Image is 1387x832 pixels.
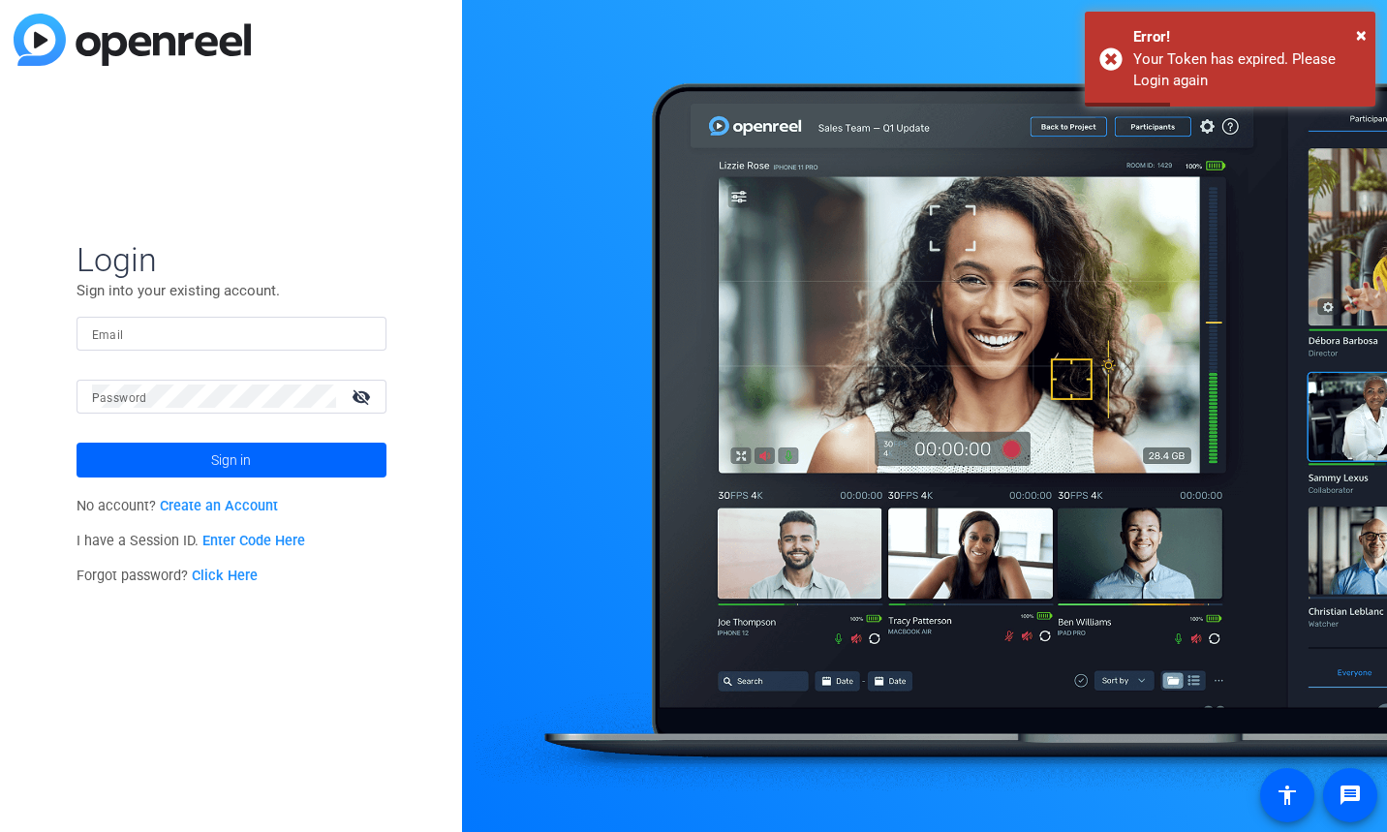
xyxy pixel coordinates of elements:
button: Sign in [77,443,386,478]
mat-icon: visibility_off [340,383,386,411]
mat-label: Password [92,391,147,405]
a: Click Here [192,568,258,584]
p: Sign into your existing account. [77,280,386,301]
span: Forgot password? [77,568,259,584]
mat-label: Email [92,328,124,342]
a: Create an Account [160,498,278,514]
div: Your Token has expired. Please Login again [1133,48,1361,92]
button: Close [1356,20,1367,49]
span: Login [77,239,386,280]
mat-icon: message [1339,784,1362,807]
div: Error! [1133,26,1361,48]
img: blue-gradient.svg [14,14,251,66]
span: No account? [77,498,279,514]
span: × [1356,23,1367,46]
mat-icon: accessibility [1276,784,1299,807]
span: Sign in [211,436,251,484]
input: Enter Email Address [92,322,371,345]
span: I have a Session ID. [77,533,306,549]
a: Enter Code Here [202,533,305,549]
